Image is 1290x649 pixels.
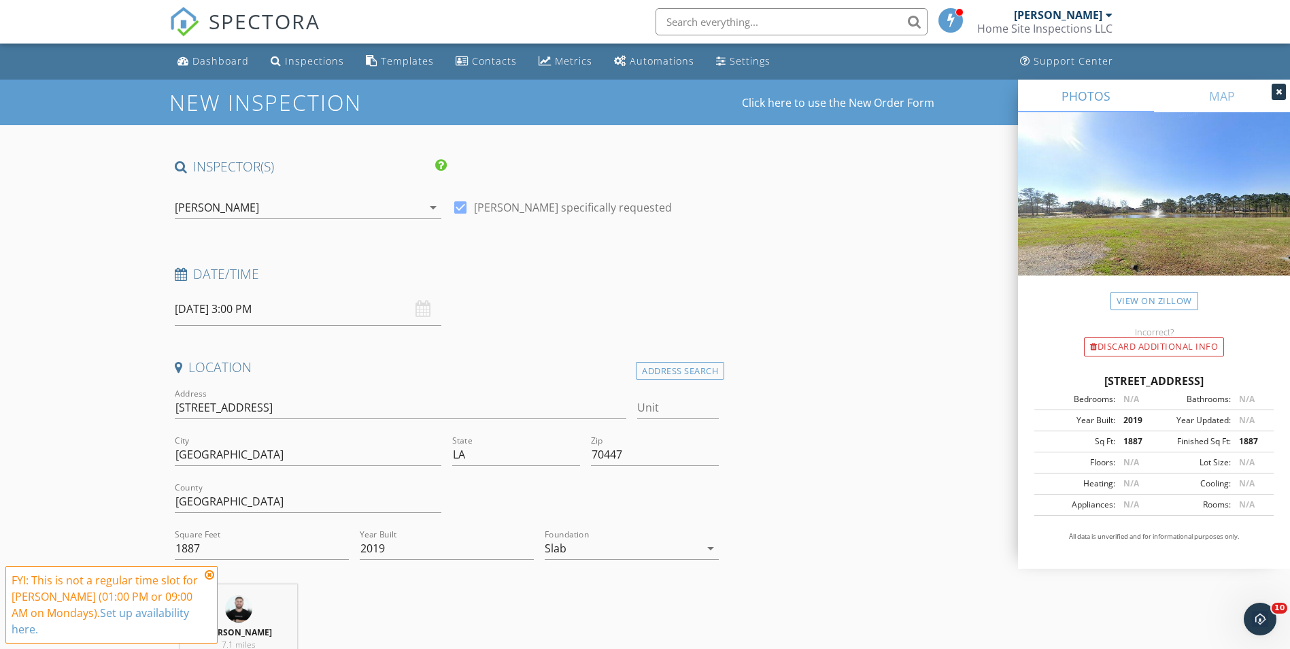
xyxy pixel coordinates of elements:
div: Contacts [472,54,517,67]
div: Finished Sq Ft: [1154,435,1231,448]
div: Inspections [285,54,344,67]
div: Cooling: [1154,478,1231,490]
div: Appliances: [1038,499,1115,511]
div: Floors: [1038,456,1115,469]
input: Select date [175,293,441,326]
div: 2019 [1115,414,1154,427]
a: Dashboard [172,49,254,74]
span: SPECTORA [209,7,320,35]
h4: Location [175,359,719,376]
span: N/A [1123,393,1139,405]
div: Templates [381,54,434,67]
img: img_4105.jpg [225,595,252,622]
span: N/A [1123,478,1139,489]
div: Address Search [636,362,724,380]
span: N/A [1239,456,1255,468]
span: N/A [1123,499,1139,510]
span: N/A [1239,393,1255,405]
a: Inspections [265,49,350,74]
div: Settings [730,54,770,67]
i: arrow_drop_down [425,199,441,216]
a: Templates [360,49,439,74]
a: Metrics [533,49,598,74]
div: 1887 [1115,435,1154,448]
div: Metrics [555,54,592,67]
div: Year Updated: [1154,414,1231,427]
a: Settings [711,49,776,74]
a: PHOTOS [1018,80,1154,112]
label: [PERSON_NAME] specifically requested [474,201,672,214]
div: Rooms: [1154,499,1231,511]
iframe: Intercom live chat [1244,603,1276,635]
i: arrow_drop_down [702,540,719,556]
div: Discard Additional info [1084,337,1224,356]
span: N/A [1239,414,1255,426]
h4: INSPECTOR(S) [175,158,447,176]
div: Bedrooms: [1038,393,1115,405]
a: Contacts [450,49,522,74]
a: Click here to use the New Order Form [742,97,934,108]
div: Bathrooms: [1154,393,1231,405]
div: Year Built: [1038,414,1115,427]
div: Support Center [1034,54,1113,67]
a: Automations (Basic) [609,49,700,74]
div: FYI: This is not a regular time slot for [PERSON_NAME] (01:00 PM or 09:00 AM on Mondays). [12,572,201,637]
h1: New Inspection [169,90,471,114]
input: Search everything... [656,8,928,35]
div: [STREET_ADDRESS] [1034,373,1274,389]
span: N/A [1239,499,1255,510]
img: The Best Home Inspection Software - Spectora [169,7,199,37]
div: [PERSON_NAME] [175,201,259,214]
img: streetview [1018,112,1290,308]
p: All data is unverified and for informational purposes only. [1034,532,1274,542]
div: Home Site Inspections LLC [977,22,1113,35]
span: N/A [1123,456,1139,468]
a: Set up availability here. [12,605,189,637]
span: N/A [1239,478,1255,489]
strong: [PERSON_NAME] [205,627,272,638]
div: Sq Ft: [1038,435,1115,448]
a: Support Center [1015,49,1119,74]
span: 10 [1272,603,1287,614]
h4: Date/Time [175,265,719,283]
div: Slab [545,542,566,554]
a: SPECTORA [169,18,320,47]
div: Heating: [1038,478,1115,490]
a: MAP [1154,80,1290,112]
div: Automations [630,54,694,67]
div: Dashboard [192,54,249,67]
div: 1887 [1231,435,1270,448]
a: View on Zillow [1110,292,1198,310]
div: Incorrect? [1018,327,1290,337]
div: Lot Size: [1154,456,1231,469]
div: [PERSON_NAME] [1014,8,1102,22]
